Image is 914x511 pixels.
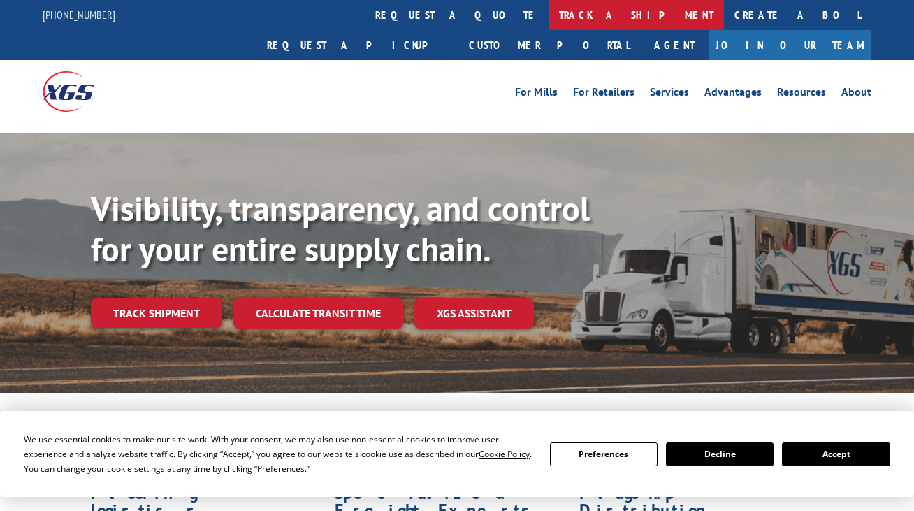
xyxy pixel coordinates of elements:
[257,463,305,475] span: Preferences
[24,432,532,476] div: We use essential cookies to make our site work. With your consent, we may also use non-essential ...
[573,87,634,102] a: For Retailers
[256,30,458,60] a: Request a pickup
[43,8,115,22] a: [PHONE_NUMBER]
[666,442,774,466] button: Decline
[233,298,403,329] a: Calculate transit time
[709,30,871,60] a: Join Our Team
[458,30,640,60] a: Customer Portal
[515,87,558,102] a: For Mills
[650,87,689,102] a: Services
[479,448,530,460] span: Cookie Policy
[782,442,890,466] button: Accept
[91,298,222,328] a: Track shipment
[777,87,826,102] a: Resources
[414,298,534,329] a: XGS ASSISTANT
[91,187,590,271] b: Visibility, transparency, and control for your entire supply chain.
[704,87,762,102] a: Advantages
[640,30,709,60] a: Agent
[841,87,871,102] a: About
[550,442,658,466] button: Preferences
